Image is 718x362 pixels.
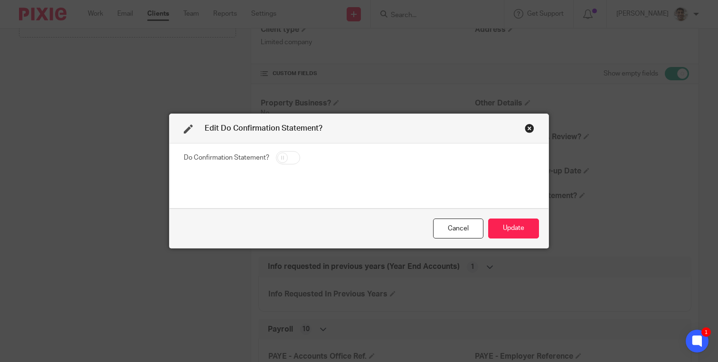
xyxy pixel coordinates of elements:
div: 1 [701,327,711,337]
button: Update [488,219,539,239]
span: Edit Do Confirmation Statement? [205,124,322,132]
div: Close this dialog window [433,219,483,239]
label: Do Confirmation Statement? [184,153,269,162]
div: Close this dialog window [525,124,534,133]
